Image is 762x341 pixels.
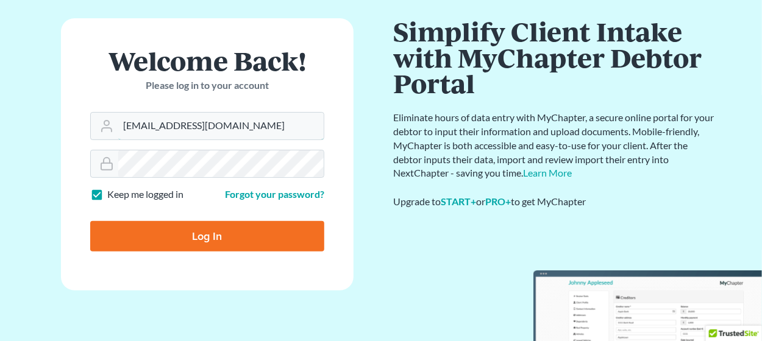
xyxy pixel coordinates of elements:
[485,195,511,207] a: PRO+
[118,113,324,139] input: Email Address
[523,167,572,178] a: Learn More
[393,18,716,96] h1: Simplify Client Intake with MyChapter Debtor Portal
[90,79,324,93] p: Please log in to your account
[393,111,716,180] p: Eliminate hours of data entry with MyChapter, a secure online portal for your debtor to input the...
[90,221,324,251] input: Log In
[225,188,324,200] a: Forgot your password?
[393,195,716,209] div: Upgrade to or to get MyChapter
[107,188,183,202] label: Keep me logged in
[90,47,324,74] h1: Welcome Back!
[441,195,476,207] a: START+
